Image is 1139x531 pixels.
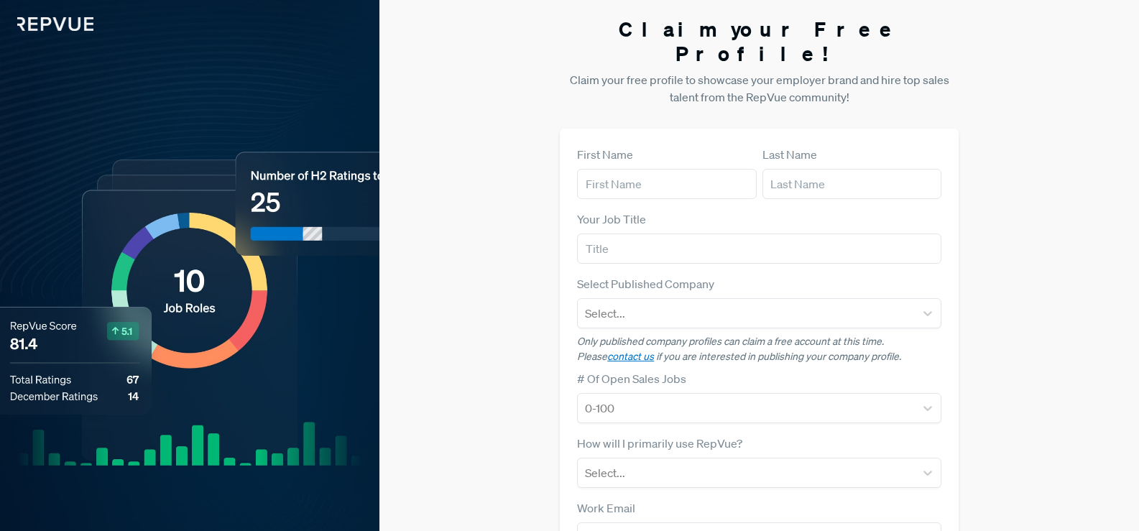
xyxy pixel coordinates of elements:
label: Work Email [577,499,635,517]
p: Claim your free profile to showcase your employer brand and hire top sales talent from the RepVue... [560,71,959,106]
input: Title [577,234,941,264]
label: How will I primarily use RepVue? [577,435,742,452]
p: Only published company profiles can claim a free account at this time. Please if you are interest... [577,334,941,364]
input: First Name [577,169,756,199]
label: Last Name [762,146,817,163]
label: # Of Open Sales Jobs [577,370,686,387]
h3: Claim your Free Profile! [560,17,959,65]
label: First Name [577,146,633,163]
label: Your Job Title [577,211,646,228]
input: Last Name [762,169,941,199]
label: Select Published Company [577,275,714,292]
a: contact us [607,350,654,363]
